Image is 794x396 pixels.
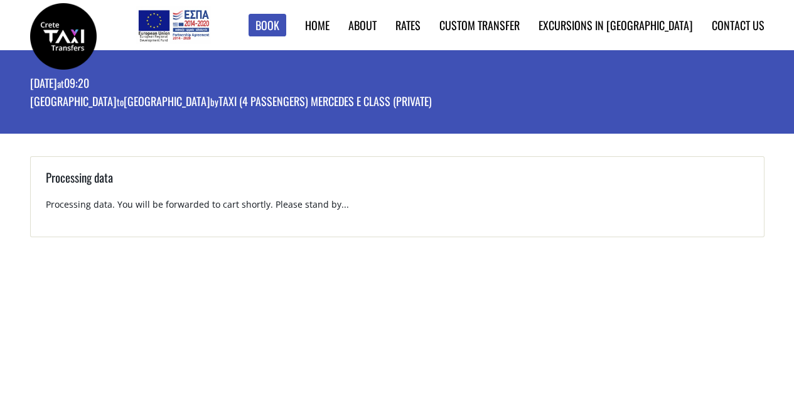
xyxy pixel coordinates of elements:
small: at [57,77,64,90]
a: Home [305,17,330,33]
p: Processing data. You will be forwarded to cart shortly. Please stand by... [46,198,749,222]
small: by [210,95,218,109]
a: Crete Taxi Transfers | Booking page | Crete Taxi Transfers [30,28,97,41]
a: Excursions in [GEOGRAPHIC_DATA] [539,17,693,33]
img: Crete Taxi Transfers | Booking page | Crete Taxi Transfers [30,3,97,70]
p: [DATE] 09:20 [30,75,432,94]
a: Book [249,14,286,37]
h3: Processing data [46,169,749,198]
a: Contact us [712,17,764,33]
small: to [117,95,124,109]
a: Custom Transfer [439,17,520,33]
a: About [348,17,377,33]
p: [GEOGRAPHIC_DATA] [GEOGRAPHIC_DATA] Taxi (4 passengers) Mercedes E Class (private) [30,94,432,112]
img: e-bannersEUERDF180X90.jpg [136,6,211,44]
a: Rates [395,17,421,33]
